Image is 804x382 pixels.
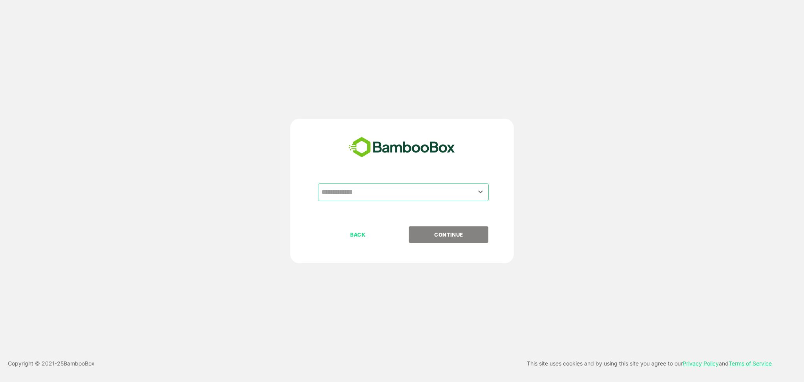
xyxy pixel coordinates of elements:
[475,187,486,197] button: Open
[729,360,772,367] a: Terms of Service
[8,359,95,368] p: Copyright © 2021- 25 BambooBox
[527,359,772,368] p: This site uses cookies and by using this site you agree to our and
[319,230,397,239] p: BACK
[409,230,488,239] p: CONTINUE
[344,134,459,160] img: bamboobox
[409,226,488,243] button: CONTINUE
[683,360,719,367] a: Privacy Policy
[318,226,398,243] button: BACK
